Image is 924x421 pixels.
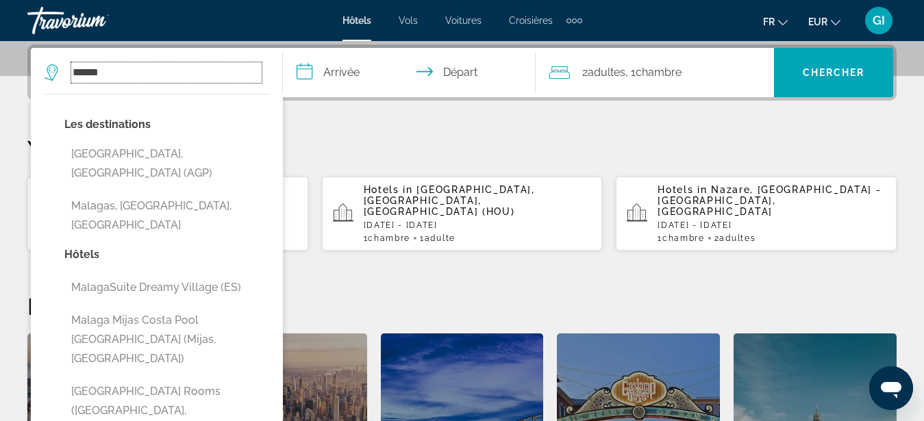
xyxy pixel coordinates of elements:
[64,245,269,264] p: Hôtels
[322,176,603,251] button: Hotels in [GEOGRAPHIC_DATA], [GEOGRAPHIC_DATA], [GEOGRAPHIC_DATA] (HOU)[DATE] - [DATE]1Chambre1Ad...
[509,15,553,26] a: Croisières
[368,233,410,243] span: Chambre
[399,15,418,26] a: Vols
[27,135,897,162] p: Your Recent Searches
[636,66,682,79] span: Chambre
[625,63,682,82] span: , 1
[803,67,865,78] span: Chercher
[588,66,625,79] span: Adultes
[658,233,704,243] span: 1
[808,12,840,31] button: Change currency
[27,176,308,251] button: Hotels in [GEOGRAPHIC_DATA], [GEOGRAPHIC_DATA], [GEOGRAPHIC_DATA] (HOU)[DATE] - [DATE]1Chambre1Ad...
[582,63,625,82] span: 2
[774,48,893,97] button: Chercher
[364,184,413,195] span: Hotels in
[861,6,897,35] button: User Menu
[283,48,535,97] button: Check in and out dates
[763,16,775,27] span: fr
[658,184,881,217] span: Nazare, [GEOGRAPHIC_DATA] - [GEOGRAPHIC_DATA], [GEOGRAPHIC_DATA]
[64,141,269,186] button: [GEOGRAPHIC_DATA], [GEOGRAPHIC_DATA] (AGP)
[808,16,827,27] span: EUR
[873,14,885,27] span: GI
[64,115,269,134] p: Les destinations
[64,193,269,238] button: Malagas, [GEOGRAPHIC_DATA], [GEOGRAPHIC_DATA]
[27,3,164,38] a: Travorium
[445,15,482,26] a: Voitures
[342,15,371,26] a: Hôtels
[616,176,897,251] button: Hotels in Nazare, [GEOGRAPHIC_DATA] - [GEOGRAPHIC_DATA], [GEOGRAPHIC_DATA][DATE] - [DATE]1Chambre...
[364,220,592,230] p: [DATE] - [DATE]
[719,233,756,243] span: Adultes
[536,48,774,97] button: Travelers: 2 adults, 0 children
[364,184,535,217] span: [GEOGRAPHIC_DATA], [GEOGRAPHIC_DATA], [GEOGRAPHIC_DATA] (HOU)
[31,48,893,97] div: Search widget
[64,275,269,301] button: MalagaSuite Dreamy Village (ES)
[869,366,913,410] iframe: Bouton de lancement de la fenêtre de messagerie
[658,184,707,195] span: Hotels in
[662,233,705,243] span: Chambre
[714,233,756,243] span: 2
[64,307,269,372] button: Malaga Mijas Costa Pool [GEOGRAPHIC_DATA] (Mijas, [GEOGRAPHIC_DATA])
[763,12,788,31] button: Change language
[425,233,455,243] span: Adulte
[364,233,410,243] span: 1
[658,220,886,230] p: [DATE] - [DATE]
[27,292,897,320] h2: Destinations en vedette
[566,10,582,31] button: Extra navigation items
[420,233,455,243] span: 1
